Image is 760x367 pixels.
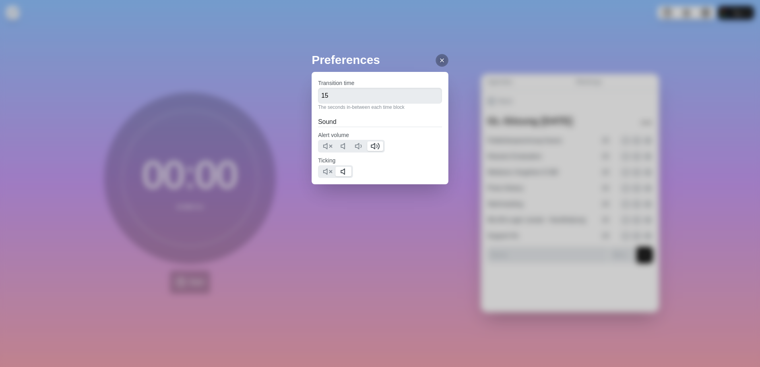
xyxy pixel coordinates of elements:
[318,117,442,127] h2: Sound
[318,80,354,86] label: Transition time
[312,51,448,69] h2: Preferences
[318,132,349,138] label: Alert volume
[318,157,335,164] label: Ticking
[318,104,442,111] p: The seconds in-between each time block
